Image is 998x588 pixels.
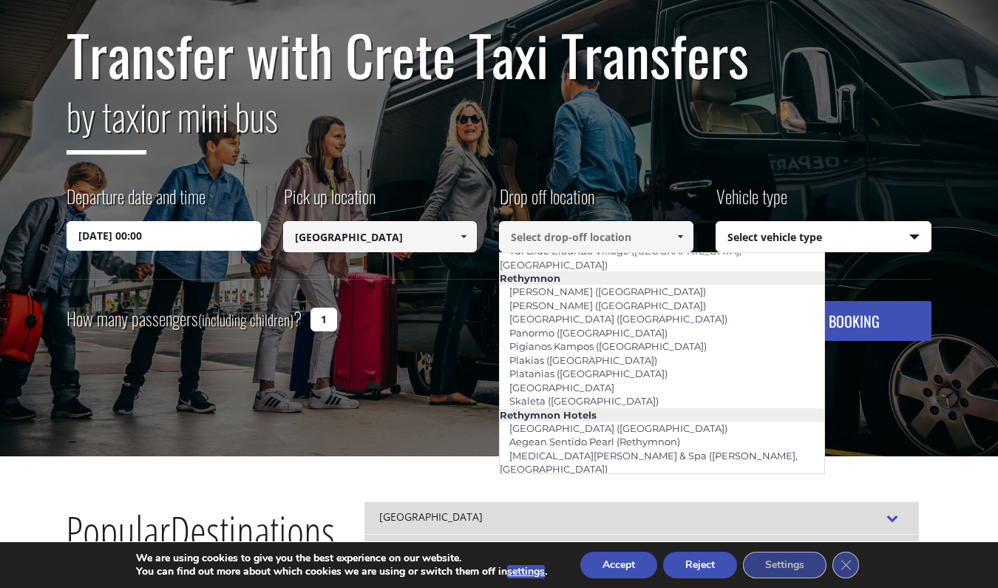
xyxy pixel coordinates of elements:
[743,552,826,578] button: Settings
[67,301,302,337] label: How many passengers ?
[500,408,824,422] li: Rethymnon Hotels
[198,308,293,331] small: (including children)
[67,24,931,86] h1: Transfer with Crete Taxi Transfers
[67,88,146,155] span: by taxi
[733,301,931,341] button: MAKE A BOOKING
[500,271,824,285] li: Rethymnon
[452,221,476,252] a: Show All Items
[668,221,692,252] a: Show All Items
[500,336,716,356] a: Pigianos Kampos ([GEOGRAPHIC_DATA])
[716,183,787,221] label: Vehicle type
[283,183,376,221] label: Pick up location
[136,565,547,578] p: You can find out more about which cookies we are using or switch them off in .
[663,552,737,578] button: Reject
[500,322,677,343] a: Panormo ([GEOGRAPHIC_DATA])
[66,501,335,581] h2: Destinations
[507,565,545,578] button: settings
[500,308,737,329] a: [GEOGRAPHIC_DATA] ([GEOGRAPHIC_DATA])
[283,221,478,252] input: Select pickup location
[500,281,716,302] a: [PERSON_NAME] ([GEOGRAPHIC_DATA])
[500,350,667,371] a: Plakias ([GEOGRAPHIC_DATA])
[364,501,919,534] div: [GEOGRAPHIC_DATA]
[67,183,206,221] label: Departure date and time
[500,240,741,274] a: Tui Blue Elounda Village ([GEOGRAPHIC_DATA], [GEOGRAPHIC_DATA])
[67,86,931,166] h2: or mini bus
[500,418,737,439] a: [GEOGRAPHIC_DATA] ([GEOGRAPHIC_DATA])
[499,221,693,252] input: Select drop-off location
[364,534,919,567] div: [GEOGRAPHIC_DATA]
[832,552,859,578] button: Close GDPR Cookie Banner
[580,552,657,578] button: Accept
[500,391,668,411] a: Skaleta ([GEOGRAPHIC_DATA])
[500,295,716,316] a: [PERSON_NAME] ([GEOGRAPHIC_DATA])
[716,222,931,253] span: Select vehicle type
[136,552,547,565] p: We are using cookies to give you the best experience on our website.
[500,363,677,384] a: Platanias ([GEOGRAPHIC_DATA])
[500,377,624,398] a: [GEOGRAPHIC_DATA]
[499,183,594,221] label: Drop off location
[66,502,170,570] span: Popular
[500,445,798,479] a: [MEDICAL_DATA][PERSON_NAME] & Spa ([PERSON_NAME], [GEOGRAPHIC_DATA])
[500,431,690,452] a: Aegean Sentido Pearl (Rethymnon)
